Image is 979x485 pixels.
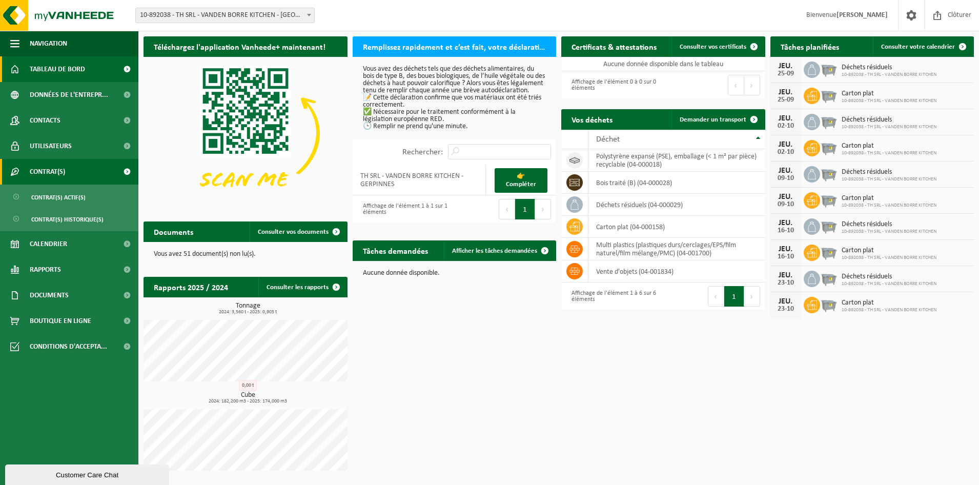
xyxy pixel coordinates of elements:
[154,251,337,258] p: Vous avez 51 document(s) non lu(s).
[881,44,955,50] span: Consulter votre calendrier
[820,86,838,104] img: WB-2500-GAL-GY-04
[30,56,85,82] span: Tableau de bord
[728,75,744,95] button: Previous
[588,149,765,172] td: polystyrène expansé (PSE), emballage (< 1 m² par pièce) recyclable (04-000018)
[250,221,346,242] a: Consulter vos documents
[776,123,796,130] div: 02-10
[136,8,314,23] span: 10-892038 - TH SRL - VANDEN BORRE KITCHEN - GERPINNES
[842,299,936,307] span: Carton plat
[515,199,535,219] button: 1
[499,199,515,219] button: Previous
[820,243,838,260] img: WB-2500-GAL-GY-04
[776,70,796,77] div: 25-09
[3,209,136,229] a: Contrat(s) historique(s)
[31,188,86,207] span: Contrat(s) actif(s)
[680,44,746,50] span: Consulter vos certificats
[842,98,936,104] span: 10-892038 - TH SRL - VANDEN BORRE KITCHEN
[776,114,796,123] div: JEU.
[30,282,69,308] span: Documents
[776,62,796,70] div: JEU.
[452,248,537,254] span: Afficher les tâches demandées
[444,240,555,261] a: Afficher les tâches demandées
[30,159,65,185] span: Contrat(s)
[363,66,546,130] p: Vous avez des déchets tels que des déchets alimentaires, du bois de type B, des boues biologiques...
[837,11,888,19] strong: [PERSON_NAME]
[744,75,760,95] button: Next
[680,116,746,123] span: Demander un transport
[842,281,936,287] span: 10-892038 - TH SRL - VANDEN BORRE KITCHEN
[776,297,796,306] div: JEU.
[776,149,796,156] div: 02-10
[588,172,765,194] td: bois traité (B) (04-000028)
[5,462,171,485] iframe: chat widget
[561,109,623,129] h2: Vos déchets
[820,269,838,287] img: WB-2500-GAL-GY-04
[30,231,67,257] span: Calendrier
[842,64,936,72] span: Déchets résiduels
[820,191,838,208] img: WB-2500-GAL-GY-04
[30,257,61,282] span: Rapports
[842,307,936,313] span: 10-892038 - TH SRL - VANDEN BORRE KITCHEN
[596,135,620,144] span: Déchet
[30,334,107,359] span: Conditions d'accepta...
[3,187,136,207] a: Contrat(s) actif(s)
[671,36,764,57] a: Consulter vos certificats
[776,96,796,104] div: 25-09
[842,168,936,176] span: Déchets résiduels
[842,176,936,183] span: 10-892038 - TH SRL - VANDEN BORRE KITCHEN
[820,165,838,182] img: WB-2500-GAL-GY-04
[842,124,936,130] span: 10-892038 - TH SRL - VANDEN BORRE KITCHEN
[820,112,838,130] img: WB-2500-GAL-GY-04
[144,57,348,210] img: Download de VHEPlus App
[776,88,796,96] div: JEU.
[135,8,315,23] span: 10-892038 - TH SRL - VANDEN BORRE KITCHEN - GERPINNES
[144,36,336,56] h2: Téléchargez l'application Vanheede+ maintenant!
[561,57,765,71] td: Aucune donnée disponible dans le tableau
[776,175,796,182] div: 09-10
[358,198,450,220] div: Affichage de l'élément 1 à 1 sur 1 éléments
[873,36,973,57] a: Consulter votre calendrier
[842,255,936,261] span: 10-892038 - TH SRL - VANDEN BORRE KITCHEN
[566,285,658,308] div: Affichage de l'élément 1 à 6 sur 6 éléments
[842,150,936,156] span: 10-892038 - TH SRL - VANDEN BORRE KITCHEN
[776,279,796,287] div: 23-10
[258,229,329,235] span: Consulter vos documents
[30,308,91,334] span: Boutique en ligne
[820,138,838,156] img: WB-2500-GAL-GY-04
[744,286,760,307] button: Next
[776,306,796,313] div: 23-10
[561,36,667,56] h2: Certificats & attestations
[363,270,546,277] p: Aucune donnée disponible.
[353,165,486,195] td: TH SRL - VANDEN BORRE KITCHEN - GERPINNES
[149,399,348,404] span: 2024: 182,200 m3 - 2025: 174,000 m3
[353,36,557,56] h2: Remplissez rapidement et c’est fait, votre déclaration RED pour 2025
[770,36,849,56] h2: Tâches planifiées
[842,72,936,78] span: 10-892038 - TH SRL - VANDEN BORRE KITCHEN
[566,74,658,96] div: Affichage de l'élément 0 à 0 sur 0 éléments
[353,240,438,260] h2: Tâches demandées
[30,31,67,56] span: Navigation
[535,199,551,219] button: Next
[144,221,203,241] h2: Documents
[776,140,796,149] div: JEU.
[149,302,348,315] h3: Tonnage
[776,167,796,175] div: JEU.
[842,273,936,281] span: Déchets résiduels
[149,310,348,315] span: 2024: 3,560 t - 2025: 0,905 t
[588,194,765,216] td: déchets résiduels (04-000029)
[30,133,72,159] span: Utilisateurs
[842,116,936,124] span: Déchets résiduels
[671,109,764,130] a: Demander un transport
[776,245,796,253] div: JEU.
[842,194,936,203] span: Carton plat
[776,253,796,260] div: 16-10
[402,148,443,156] label: Rechercher:
[842,220,936,229] span: Déchets résiduels
[30,82,108,108] span: Données de l'entrepr...
[842,247,936,255] span: Carton plat
[776,271,796,279] div: JEU.
[776,219,796,227] div: JEU.
[776,193,796,201] div: JEU.
[239,380,257,391] div: 0,00 t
